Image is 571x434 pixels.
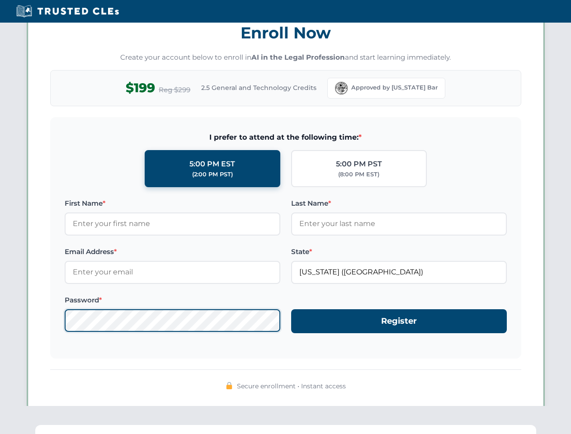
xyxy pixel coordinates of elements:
[50,19,521,47] h3: Enroll Now
[50,52,521,63] p: Create your account below to enroll in and start learning immediately.
[126,78,155,98] span: $199
[336,158,382,170] div: 5:00 PM PST
[291,212,507,235] input: Enter your last name
[291,198,507,209] label: Last Name
[291,261,507,283] input: Florida (FL)
[65,198,280,209] label: First Name
[189,158,235,170] div: 5:00 PM EST
[201,83,316,93] span: 2.5 General and Technology Credits
[159,85,190,95] span: Reg $299
[237,381,346,391] span: Secure enrollment • Instant access
[226,382,233,389] img: 🔒
[291,309,507,333] button: Register
[65,132,507,143] span: I prefer to attend at the following time:
[65,261,280,283] input: Enter your email
[192,170,233,179] div: (2:00 PM PST)
[65,212,280,235] input: Enter your first name
[291,246,507,257] label: State
[251,53,345,61] strong: AI in the Legal Profession
[335,82,348,94] img: Florida Bar
[65,246,280,257] label: Email Address
[14,5,122,18] img: Trusted CLEs
[351,83,438,92] span: Approved by [US_STATE] Bar
[338,170,379,179] div: (8:00 PM EST)
[65,295,280,306] label: Password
